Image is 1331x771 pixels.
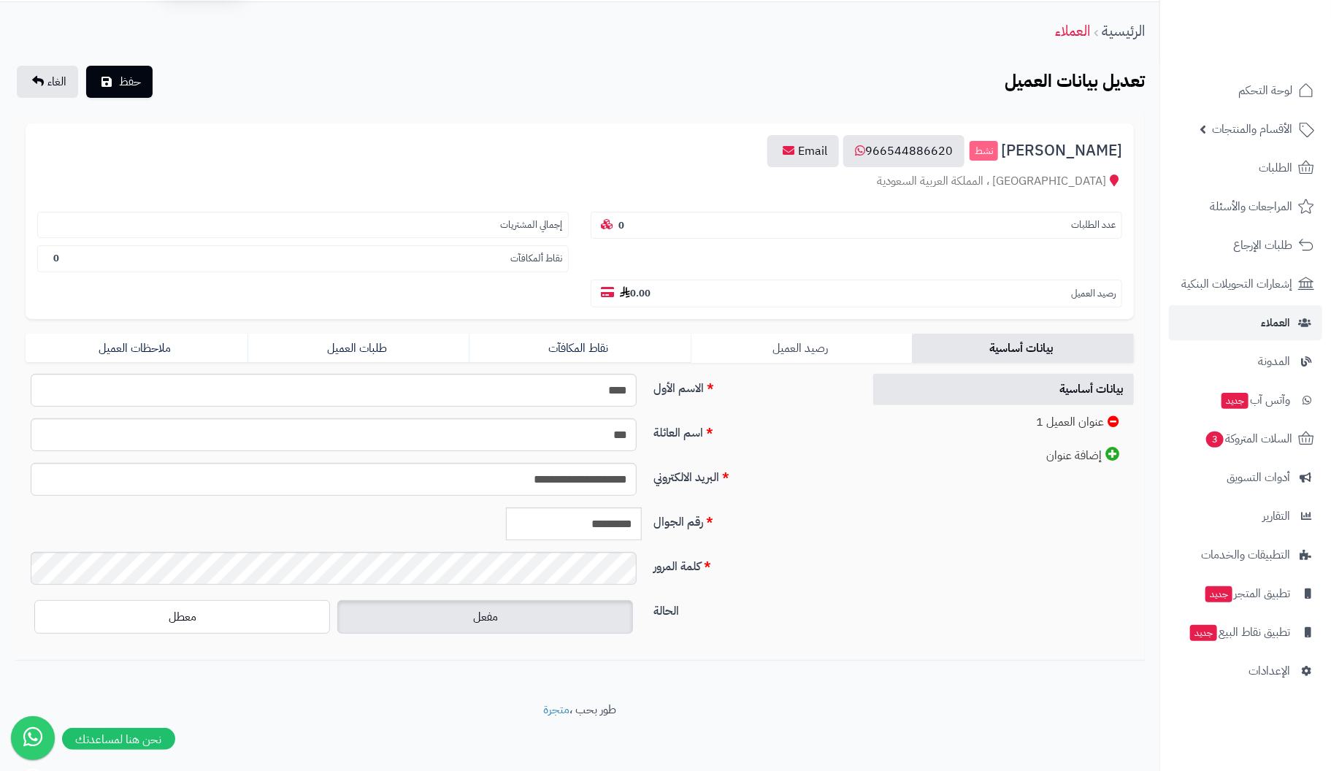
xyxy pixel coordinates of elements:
[248,334,469,363] a: طلبات العميل
[618,218,624,232] b: 0
[1169,499,1322,534] a: التقارير
[469,334,691,363] a: نقاط المكافآت
[843,135,964,167] a: 966544886620
[1169,150,1322,185] a: الطلبات
[17,66,78,98] a: الغاء
[970,141,998,161] small: نشط
[473,608,498,626] span: مفعل
[119,73,141,91] span: حفظ
[648,418,857,442] label: اسم العائلة
[1071,218,1116,232] small: عدد الطلبات
[1227,467,1290,488] span: أدوات التسويق
[1169,460,1322,495] a: أدوات التسويق
[1071,287,1116,301] small: رصيد العميل
[1233,235,1292,256] span: طلبات الإرجاع
[912,334,1134,363] a: بيانات أساسية
[1261,312,1290,333] span: العملاء
[1169,305,1322,340] a: العملاء
[1248,661,1290,681] span: الإعدادات
[620,286,651,300] b: 0.00
[1169,73,1322,108] a: لوحة التحكم
[1169,576,1322,611] a: تطبيق المتجرجديد
[1204,583,1290,604] span: تطبيق المتجر
[648,463,857,486] label: البريد الالكتروني
[648,507,857,531] label: رقم الجوال
[1258,351,1290,372] span: المدونة
[1169,653,1322,688] a: الإعدادات
[1205,429,1292,449] span: السلات المتروكة
[767,135,839,167] a: Email
[1190,625,1217,641] span: جديد
[1210,196,1292,217] span: المراجعات والأسئلة
[1259,158,1292,178] span: الطلبات
[648,552,857,575] label: كلمة المرور
[1169,189,1322,224] a: المراجعات والأسئلة
[1205,586,1232,602] span: جديد
[1181,274,1292,294] span: إشعارات التحويلات البنكية
[1169,537,1322,572] a: التطبيقات والخدمات
[543,701,569,718] a: متجرة
[510,252,562,266] small: نقاط ألمكافآت
[648,597,857,620] label: الحالة
[1238,80,1292,101] span: لوحة التحكم
[873,440,1134,472] a: إضافة عنوان
[1206,431,1224,448] span: 3
[1212,119,1292,139] span: الأقسام والمنتجات
[1189,622,1290,642] span: تطبيق نقاط البيع
[1220,390,1290,410] span: وآتس آب
[1102,20,1145,42] a: الرئيسية
[1169,421,1322,456] a: السلات المتروكة3
[1169,228,1322,263] a: طلبات الإرجاع
[1201,545,1290,565] span: التطبيقات والخدمات
[86,66,153,98] button: حفظ
[1262,506,1290,526] span: التقارير
[1169,266,1322,302] a: إشعارات التحويلات البنكية
[1169,344,1322,379] a: المدونة
[500,218,562,232] small: إجمالي المشتريات
[873,374,1134,405] a: بيانات أساسية
[1221,393,1248,409] span: جديد
[47,73,66,91] span: الغاء
[1055,20,1090,42] a: العملاء
[26,334,248,363] a: ملاحظات العميل
[873,407,1134,438] a: عنوان العميل 1
[1005,68,1145,94] b: تعديل بيانات العميل
[1169,615,1322,650] a: تطبيق نقاط البيعجديد
[1001,142,1122,159] span: [PERSON_NAME]
[648,374,857,397] label: الاسم الأول
[691,334,913,363] a: رصيد العميل
[1169,383,1322,418] a: وآتس آبجديد
[37,173,1122,190] div: [GEOGRAPHIC_DATA] ، المملكة العربية السعودية
[53,251,59,265] b: 0
[169,608,196,626] span: معطل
